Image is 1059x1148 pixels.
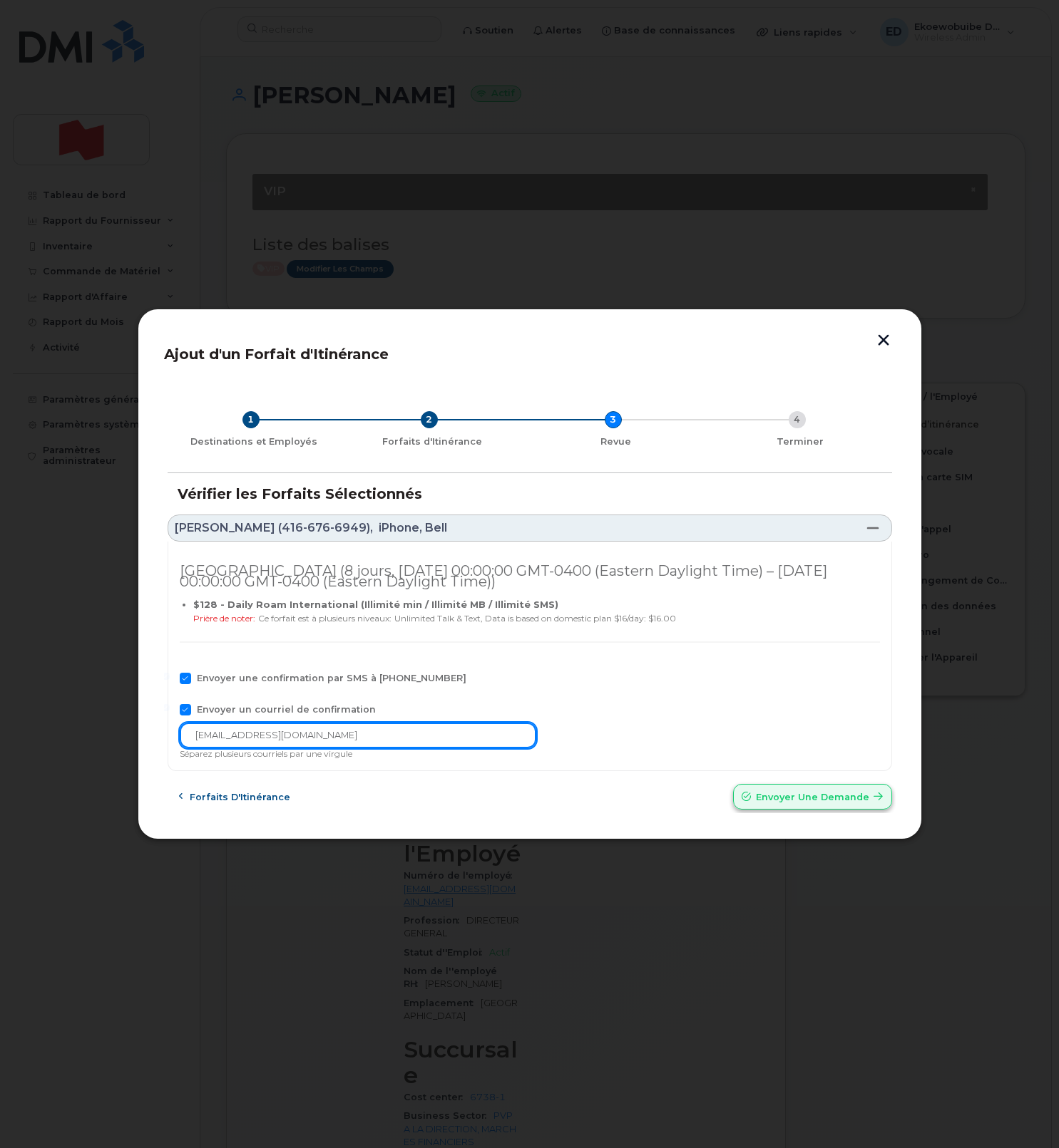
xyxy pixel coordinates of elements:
div: [GEOGRAPHIC_DATA] (8 jours, [DATE] 00:00:00 GMT-0400 (Eastern Daylight Time) – [DATE] 00:00:00 GM... [180,566,880,588]
span: iPhone, Bell [379,522,447,534]
span: Prière de noter: [193,613,255,624]
button: Forfaits d'Itinérance [168,784,303,810]
input: Saisissez l'e-mail de confirmation [180,723,536,748]
b: $128 - Daily Roam International (Illimité min / Illimité MB / Illimité SMS) [193,599,558,610]
span: Envoyer un courriel de confirmation [197,704,376,715]
span: Ce forfait est à plusieurs niveaux: [258,613,392,624]
a: [PERSON_NAME] (416-676-6949),iPhone, Bell [168,514,892,541]
div: Terminer [714,436,886,448]
span: Forfaits d'Itinérance [190,790,290,804]
span: Envoyer une confirmation par SMS à [PHONE_NUMBER] [197,673,466,683]
span: Ajout d'un Forfait d'Itinérance [164,346,389,363]
div: 4 [789,411,806,428]
div: Forfaits d'Itinérance [346,436,518,448]
div: 2 [421,411,438,428]
span: Envoyer une Demande [756,790,869,804]
div: Destinations et Employés [173,436,334,448]
div: [PERSON_NAME] (416-676-6949),iPhone, Bell [168,542,892,772]
span: Unlimited Talk & Text, Data is based on domestic plan $16/day: $16.00 [394,613,676,624]
button: Envoyer une Demande [733,784,892,810]
div: Séparez plusieurs courriels par une virgule [180,748,880,760]
div: 1 [242,411,260,428]
h3: Vérifier les Forfaits Sélectionnés [178,486,882,502]
span: [PERSON_NAME] (416-676-6949), [175,522,373,534]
